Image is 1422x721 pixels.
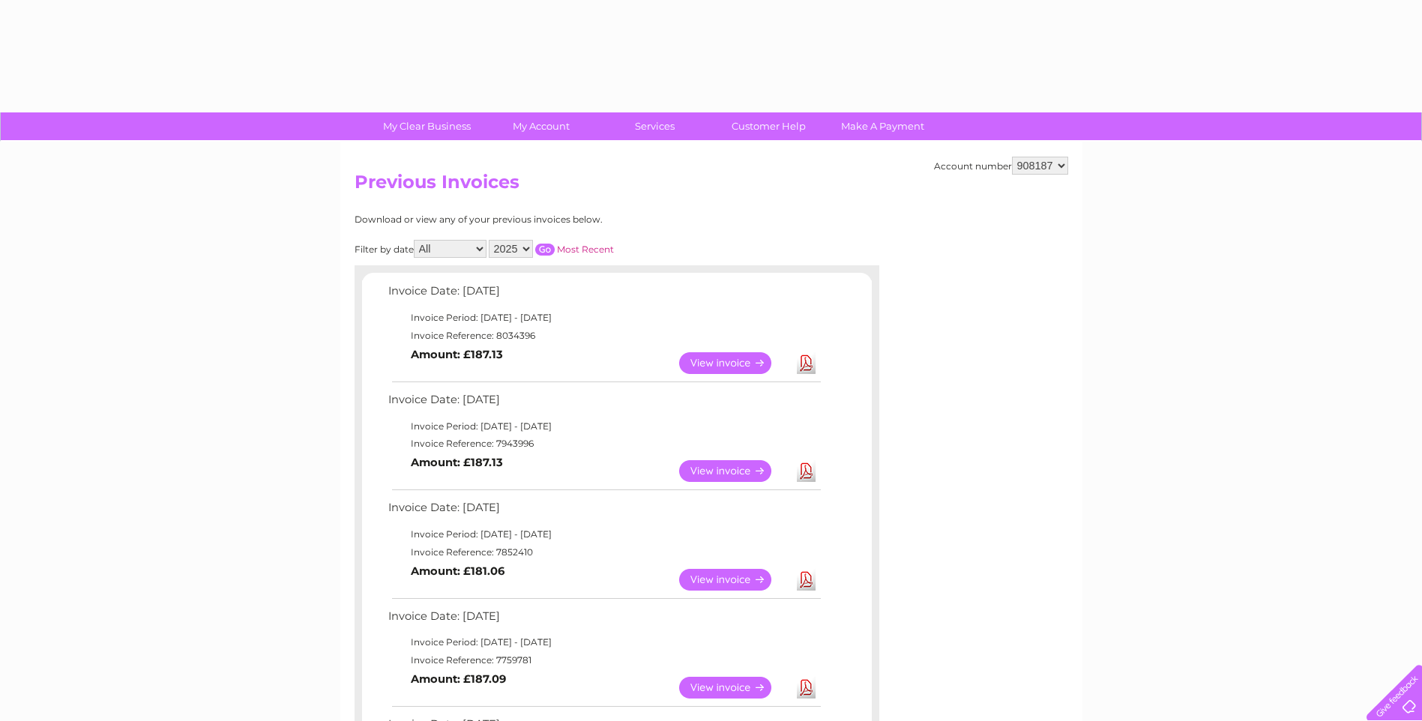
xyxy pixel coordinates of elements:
[385,651,823,669] td: Invoice Reference: 7759781
[385,498,823,525] td: Invoice Date: [DATE]
[385,525,823,543] td: Invoice Period: [DATE] - [DATE]
[385,435,823,453] td: Invoice Reference: 7943996
[411,348,503,361] b: Amount: £187.13
[385,633,823,651] td: Invoice Period: [DATE] - [DATE]
[797,352,816,374] a: Download
[385,543,823,561] td: Invoice Reference: 7852410
[355,214,748,225] div: Download or view any of your previous invoices below.
[679,460,789,482] a: View
[411,672,506,686] b: Amount: £187.09
[365,112,489,140] a: My Clear Business
[679,677,789,699] a: View
[797,677,816,699] a: Download
[934,157,1068,175] div: Account number
[385,390,823,417] td: Invoice Date: [DATE]
[557,244,614,255] a: Most Recent
[679,569,789,591] a: View
[411,456,503,469] b: Amount: £187.13
[679,352,789,374] a: View
[385,309,823,327] td: Invoice Period: [DATE] - [DATE]
[797,460,816,482] a: Download
[593,112,717,140] a: Services
[385,417,823,435] td: Invoice Period: [DATE] - [DATE]
[797,569,816,591] a: Download
[355,172,1068,200] h2: Previous Invoices
[385,606,823,634] td: Invoice Date: [DATE]
[385,327,823,345] td: Invoice Reference: 8034396
[821,112,945,140] a: Make A Payment
[707,112,831,140] a: Customer Help
[385,281,823,309] td: Invoice Date: [DATE]
[479,112,603,140] a: My Account
[411,564,504,578] b: Amount: £181.06
[355,240,748,258] div: Filter by date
